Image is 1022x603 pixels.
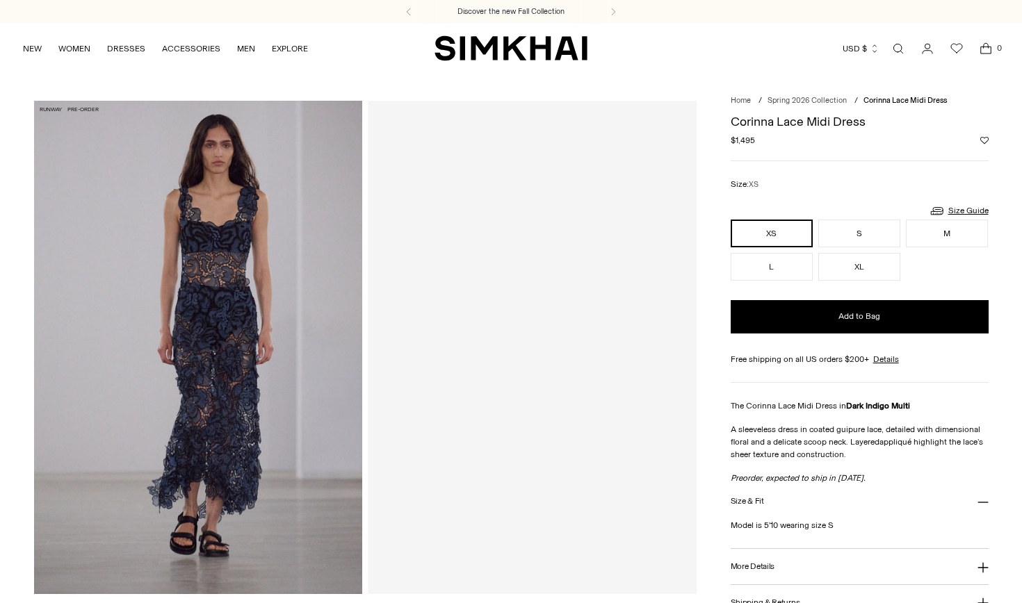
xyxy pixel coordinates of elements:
[58,33,90,64] a: WOMEN
[368,101,697,593] a: Corinna Lace Midi Dress
[873,353,899,365] a: Details
[731,519,989,531] p: Model is 5'10 wearing size S
[993,42,1005,54] span: 0
[914,35,941,63] a: Go to the account page
[162,33,220,64] a: ACCESSORIES
[731,300,989,333] button: Add to Bag
[884,35,912,63] a: Open search modal
[731,95,989,107] nav: breadcrumbs
[731,399,989,412] p: The Corinna Lace Midi Dress in
[731,220,813,247] button: XS
[34,101,363,593] img: Corinna Lace Midi Dress
[731,473,866,483] em: Preorder, expected to ship in [DATE].
[731,115,989,128] h1: Corinna Lace Midi Dress
[749,180,759,189] span: XS
[731,178,759,191] label: Size:
[818,253,900,281] button: XL
[237,33,255,64] a: MEN
[272,33,308,64] a: EXPLORE
[843,33,879,64] button: USD $
[818,220,900,247] button: S
[731,562,774,571] h3: More Details
[731,497,764,506] h3: Size & Fit
[906,220,988,247] button: M
[846,401,910,411] strong: Dark Indigo Multi
[980,136,989,144] button: Add to Wishlist
[23,33,42,64] a: NEW
[435,35,587,62] a: SIMKHAI
[854,95,858,107] div: /
[731,423,989,461] p: A sleeveless dress in coated guipure lace, detailed with dimensional floral and a delicate scoop ...
[838,311,880,322] span: Add to Bag
[731,353,989,365] div: Free shipping on all US orders $200+
[759,95,762,107] div: /
[457,6,565,17] a: Discover the new Fall Collection
[768,96,847,105] a: Spring 2026 Collection
[972,35,1000,63] a: Open cart modal
[863,96,947,105] span: Corinna Lace Midi Dress
[943,35,971,63] a: Wishlist
[731,549,989,584] button: More Details
[107,33,145,64] a: DRESSES
[731,96,751,105] a: Home
[731,253,813,281] button: L
[929,202,989,220] a: Size Guide
[731,484,989,520] button: Size & Fit
[731,134,755,147] span: $1,495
